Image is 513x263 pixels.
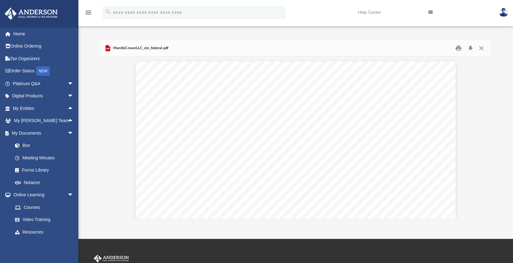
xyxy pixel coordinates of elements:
[193,159,240,165] span: [STREET_ADDRESS]
[4,102,83,115] a: My Entitiesarrow_drop_up
[4,238,83,251] a: Billingarrow_drop_down
[334,107,393,113] span: Date of this notice:
[334,123,437,128] span: [US_EMPLOYER_IDENTIFICATION_NUMBER]
[67,115,80,127] span: arrow_drop_up
[4,40,83,53] a: Online Ordering
[4,90,83,102] a: Digital Productsarrow_drop_down
[334,133,349,139] span: Form:
[4,52,83,65] a: Tax Organizers
[4,28,83,40] a: Home
[105,8,112,15] i: search
[465,44,476,53] button: Download
[452,44,465,53] button: Print
[36,66,50,76] div: NEW
[213,97,219,102] span: OH
[354,133,366,139] span: SS-4
[216,217,361,222] span: WE ASSIGNED YOU AN EMPLOYER IDENTIFICATION NUMBER
[334,186,425,191] span: STUB AT THE END OF THIS NOTICE.
[178,86,255,92] span: DEPARTMENT OF THE TREASURY
[100,40,491,218] div: Preview
[67,77,80,90] span: arrow_drop_down
[178,97,228,102] span: [GEOGRAPHIC_DATA]
[193,165,299,170] span: [GEOGRAPHIC_DATA], [GEOGRAPHIC_DATA]
[9,226,80,238] a: Resources
[93,255,130,263] img: Anderson Advisors Platinum Portal
[4,189,80,201] a: Online Learningarrow_drop_down
[67,189,80,202] span: arrow_drop_down
[67,102,80,115] span: arrow_drop_up
[399,107,416,113] span: [DATE]
[193,154,258,160] span: [PERSON_NAME] SOLE MBR
[334,118,425,123] span: Employer Identification Number:
[3,8,60,20] img: Anderson Advisors Platinum Portal
[67,127,80,140] span: arrow_drop_down
[9,201,80,214] a: Courses
[4,127,80,139] a: My Documentsarrow_drop_down
[9,214,77,226] a: Video Training
[476,44,487,53] button: Close
[67,238,80,251] span: arrow_drop_down
[228,97,257,102] span: 45999-0023
[100,57,491,218] div: Document Viewer
[334,165,375,170] span: [PHONE_NUMBER]
[9,152,80,164] a: Meeting Minutes
[100,57,491,218] div: File preview
[193,149,246,154] span: MANTLE & CROWN LLC
[112,45,168,51] span: MantleCrownLLC_ein_federal.pdf
[85,12,92,16] a: menu
[67,90,80,103] span: arrow_drop_down
[499,8,508,17] img: User Pic
[178,92,249,97] span: INTERNAL REVENUE SERVICE
[9,176,80,189] a: Notarize
[334,159,434,165] span: For assistance you may call us at:
[334,180,405,186] span: IF YOU WRITE, ATTACH THE
[334,144,399,149] span: Number of this notice:
[4,65,83,78] a: Order StatusNEW
[231,165,246,170] span: 27609
[4,115,80,127] a: My [PERSON_NAME] Teamarrow_drop_up
[9,164,77,177] a: Forms Library
[405,144,428,149] span: CP 575 G
[9,139,77,152] a: Box
[85,9,92,16] i: menu
[4,77,83,90] a: Platinum Q&Aarrow_drop_down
